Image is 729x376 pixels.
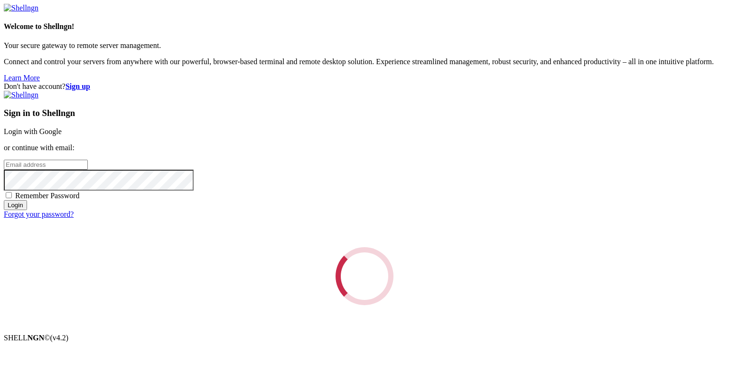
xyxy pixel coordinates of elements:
[65,82,90,90] a: Sign up
[4,82,725,91] div: Don't have account?
[4,91,38,99] img: Shellngn
[4,200,27,210] input: Login
[4,74,40,82] a: Learn More
[4,210,74,218] a: Forgot your password?
[4,22,725,31] h4: Welcome to Shellngn!
[4,41,725,50] p: Your secure gateway to remote server management.
[4,334,68,342] span: SHELL ©
[50,334,69,342] span: 4.2.0
[4,58,725,66] p: Connect and control your servers from anywhere with our powerful, browser-based terminal and remo...
[333,244,396,308] div: Loading...
[6,192,12,198] input: Remember Password
[4,4,38,12] img: Shellngn
[28,334,45,342] b: NGN
[4,160,88,170] input: Email address
[15,192,80,200] span: Remember Password
[4,108,725,118] h3: Sign in to Shellngn
[4,144,725,152] p: or continue with email:
[4,127,62,135] a: Login with Google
